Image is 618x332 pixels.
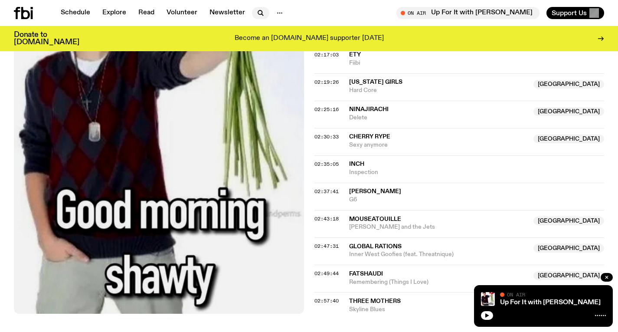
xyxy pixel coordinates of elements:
[533,271,604,280] span: [GEOGRAPHIC_DATA]
[349,216,401,222] span: Mouseatouille
[314,270,339,277] span: 02:49:44
[314,133,339,140] span: 02:30:33
[349,188,401,194] span: [PERSON_NAME]
[314,53,339,57] button: 02:17:03
[314,106,339,113] span: 02:25:16
[133,7,160,19] a: Read
[349,79,402,85] span: [US_STATE] Girls
[349,86,529,95] span: Hard Core
[314,135,339,139] button: 02:30:33
[314,271,339,276] button: 02:49:44
[314,162,339,167] button: 02:35:05
[349,106,389,112] span: Ninajirachi
[314,51,339,58] span: 02:17:03
[314,79,339,85] span: 02:19:26
[533,107,604,116] span: [GEOGRAPHIC_DATA]
[314,161,339,168] span: 02:35:05
[56,7,95,19] a: Schedule
[314,299,339,303] button: 02:57:40
[533,80,604,89] span: [GEOGRAPHIC_DATA]
[349,278,529,286] span: Remembering (Things I Love)
[97,7,131,19] a: Explore
[533,244,604,253] span: [GEOGRAPHIC_DATA]
[349,141,529,149] span: Sexy anymore
[314,80,339,85] button: 02:19:26
[546,7,604,19] button: Support Us
[349,271,383,277] span: Fatshaudi
[349,161,364,167] span: Inch
[500,299,601,306] a: Up For It with [PERSON_NAME]
[161,7,203,19] a: Volunteer
[507,292,525,297] span: On Air
[314,107,339,112] button: 02:25:16
[533,217,604,225] span: [GEOGRAPHIC_DATA]
[314,217,339,221] button: 02:43:18
[14,31,79,46] h3: Donate to [DOMAIN_NAME]
[349,114,529,122] span: Delete
[314,189,339,194] button: 02:37:41
[235,35,384,43] p: Become an [DOMAIN_NAME] supporter [DATE]
[349,168,605,177] span: Inspection
[349,298,401,304] span: Three Mothers
[314,297,339,304] span: 02:57:40
[349,250,529,259] span: Inner West Goofies (feat. Threatnique)
[552,9,587,17] span: Support Us
[314,243,339,250] span: 02:47:31
[349,223,529,231] span: [PERSON_NAME] and the Jets
[349,243,402,250] span: Global Rations
[314,188,339,195] span: 02:37:41
[349,196,605,204] span: G6
[349,52,361,58] span: Ety
[396,7,540,19] button: On AirUp For It with [PERSON_NAME]
[314,215,339,222] span: 02:43:18
[349,134,390,140] span: Cherry Rype
[204,7,250,19] a: Newsletter
[314,244,339,249] button: 02:47:31
[349,59,605,67] span: Fiibi
[533,135,604,143] span: [GEOGRAPHIC_DATA]
[349,306,529,314] span: Skyline Blues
